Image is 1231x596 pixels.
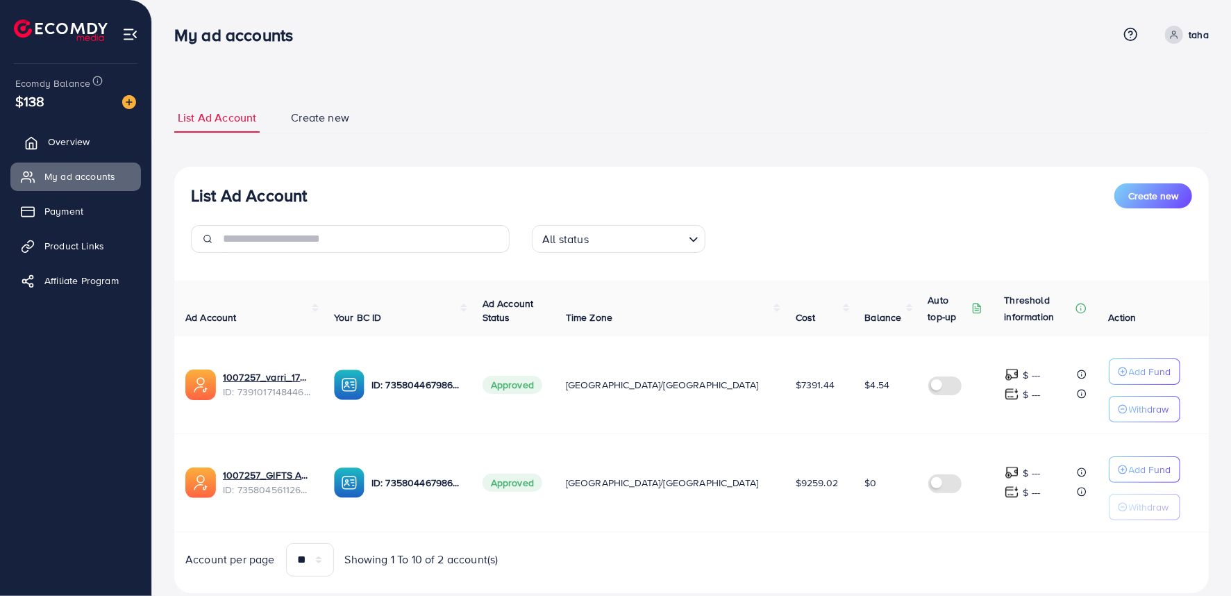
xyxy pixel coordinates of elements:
[928,292,969,325] p: Auto top-up
[1023,465,1041,481] p: $ ---
[1005,367,1019,382] img: top-up amount
[566,311,612,324] span: Time Zone
[1109,358,1180,385] button: Add Fund
[44,274,119,288] span: Affiliate Program
[345,552,499,568] span: Showing 1 To 10 of 2 account(s)
[223,468,312,482] a: 1007257_GIFTS ADS_1713178508862
[1189,26,1209,43] p: taha
[796,378,835,392] span: $7391.44
[865,476,877,490] span: $0
[566,378,759,392] span: [GEOGRAPHIC_DATA]/[GEOGRAPHIC_DATA]
[865,378,890,392] span: $4.54
[1172,533,1221,586] iframe: Chat
[122,26,138,42] img: menu
[1129,499,1169,515] p: Withdraw
[1005,485,1019,499] img: top-up amount
[796,311,816,324] span: Cost
[566,476,759,490] span: [GEOGRAPHIC_DATA]/[GEOGRAPHIC_DATA]
[1109,311,1137,324] span: Action
[10,128,141,156] a: Overview
[15,91,45,111] span: $138
[185,467,216,498] img: ic-ads-acc.e4c84228.svg
[1005,387,1019,402] img: top-up amount
[48,135,90,149] span: Overview
[14,19,108,41] img: logo
[483,474,542,492] span: Approved
[371,376,460,393] p: ID: 7358044679864254480
[1128,189,1178,203] span: Create new
[334,311,382,324] span: Your BC ID
[1023,367,1041,383] p: $ ---
[185,370,216,400] img: ic-ads-acc.e4c84228.svg
[223,370,312,399] div: <span class='underline'>1007257_varri_1720855285387</span></br>7391017148446998544
[191,185,307,206] h3: List Ad Account
[371,474,460,491] p: ID: 7358044679864254480
[185,552,275,568] span: Account per page
[223,468,312,497] div: <span class='underline'>1007257_GIFTS ADS_1713178508862</span></br>7358045611263918081
[1109,396,1180,422] button: Withdraw
[1023,386,1041,403] p: $ ---
[174,25,304,45] h3: My ad accounts
[15,76,90,90] span: Ecomdy Balance
[291,110,349,126] span: Create new
[1005,465,1019,480] img: top-up amount
[44,239,104,253] span: Product Links
[1159,26,1209,44] a: taha
[185,311,237,324] span: Ad Account
[10,267,141,295] a: Affiliate Program
[223,483,312,497] span: ID: 7358045611263918081
[539,229,592,249] span: All status
[483,376,542,394] span: Approved
[223,385,312,399] span: ID: 7391017148446998544
[122,95,136,109] img: image
[593,226,683,249] input: Search for option
[1005,292,1073,325] p: Threshold information
[1023,484,1041,501] p: $ ---
[334,370,365,400] img: ic-ba-acc.ded83a64.svg
[10,232,141,260] a: Product Links
[796,476,838,490] span: $9259.02
[44,169,115,183] span: My ad accounts
[1129,363,1171,380] p: Add Fund
[865,311,902,324] span: Balance
[1129,401,1169,417] p: Withdraw
[334,467,365,498] img: ic-ba-acc.ded83a64.svg
[1114,183,1192,208] button: Create new
[1109,456,1180,483] button: Add Fund
[1129,461,1171,478] p: Add Fund
[10,197,141,225] a: Payment
[178,110,256,126] span: List Ad Account
[483,297,534,324] span: Ad Account Status
[10,163,141,190] a: My ad accounts
[44,204,83,218] span: Payment
[532,225,705,253] div: Search for option
[1109,494,1180,520] button: Withdraw
[223,370,312,384] a: 1007257_varri_1720855285387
